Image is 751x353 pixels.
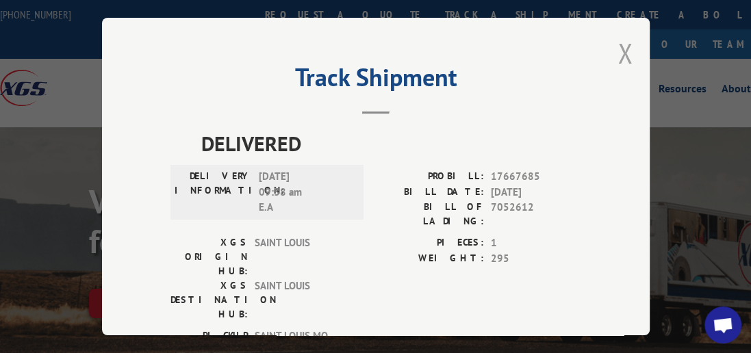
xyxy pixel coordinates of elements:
span: SAINT LOUIS [255,278,347,322]
label: PROBILL: [376,169,484,185]
label: XGS DESTINATION HUB: [170,278,248,322]
button: Close modal [618,35,633,71]
label: XGS ORIGIN HUB: [170,235,248,278]
span: 1 [491,235,581,251]
span: [DATE] 09:38 am E.A [259,169,351,215]
span: [DATE] [491,184,581,200]
span: 295 [491,250,581,266]
label: PIECES: [376,235,484,251]
label: WEIGHT: [376,250,484,266]
span: SAINT LOUIS [255,235,347,278]
div: Open chat [704,306,741,343]
label: DELIVERY INFORMATION: [175,169,252,215]
span: DELIVERED [201,128,581,159]
label: BILL DATE: [376,184,484,200]
label: BILL OF LADING: [376,200,484,228]
span: 17667685 [491,169,581,185]
h2: Track Shipment [170,68,581,94]
span: 7052612 [491,200,581,228]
